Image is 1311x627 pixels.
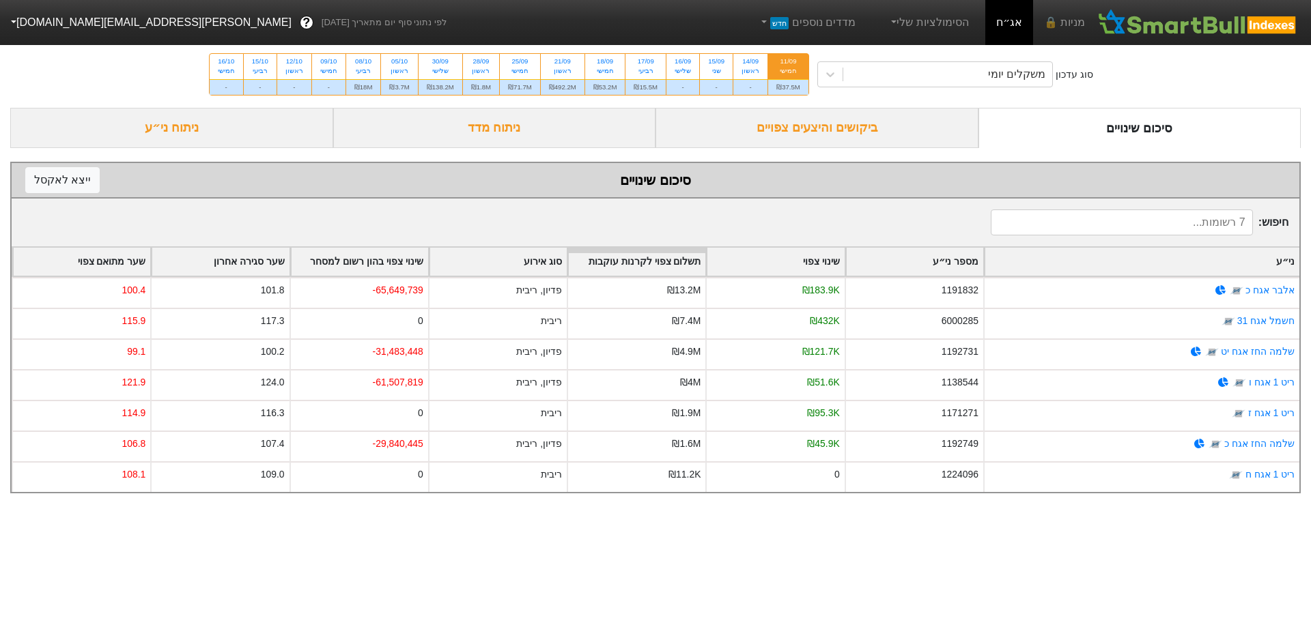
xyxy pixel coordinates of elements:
[419,79,462,95] div: ₪138.2M
[675,57,691,66] div: 16/09
[291,248,428,276] div: Toggle SortBy
[1232,376,1246,390] img: tase link
[541,467,562,482] div: ריבית
[373,345,423,359] div: -31,483,448
[776,66,800,76] div: חמישי
[978,108,1301,148] div: סיכום שינויים
[846,248,983,276] div: Toggle SortBy
[516,375,562,390] div: פדיון, ריבית
[122,283,145,297] div: 100.4
[942,437,978,451] div: 1192749
[322,16,447,29] span: לפי נתוני סוף יום מתאריך [DATE]
[320,66,337,76] div: חמישי
[549,66,576,76] div: ראשון
[541,406,562,420] div: ריבית
[516,437,562,451] div: פדיון, ריבית
[1056,68,1093,82] div: סוג עדכון
[807,375,839,390] div: ₪51.6K
[770,17,789,29] span: חדש
[1229,468,1243,482] img: tase link
[244,79,277,95] div: -
[373,375,423,390] div: -61,507,819
[373,437,423,451] div: -29,840,445
[373,283,423,297] div: -65,649,739
[302,14,310,32] span: ?
[1230,284,1243,297] img: tase link
[516,345,562,359] div: פדיון, ריבית
[752,9,861,36] a: מדדים נוספיםחדש
[13,248,150,276] div: Toggle SortBy
[10,108,333,148] div: ניתוח ני״ע
[320,57,337,66] div: 09/10
[261,283,285,297] div: 101.8
[252,57,268,66] div: 15/10
[261,345,285,359] div: 100.2
[285,57,303,66] div: 12/10
[471,57,491,66] div: 28/09
[418,406,423,420] div: 0
[122,467,145,482] div: 108.1
[122,406,145,420] div: 114.9
[261,406,285,420] div: 116.3
[1224,438,1295,449] a: שלמה החז אגח כ
[707,248,844,276] div: Toggle SortBy
[541,314,562,328] div: ריבית
[708,57,724,66] div: 15/09
[634,66,658,76] div: רביעי
[333,108,656,148] div: ניתוח מדד
[127,345,145,359] div: 99.1
[418,314,423,328] div: 0
[1096,9,1300,36] img: SmartBull
[807,437,839,451] div: ₪45.9K
[252,66,268,76] div: רביעי
[354,57,373,66] div: 08/10
[427,57,454,66] div: 30/09
[508,57,532,66] div: 25/09
[516,283,562,297] div: פדיון, ריבית
[354,66,373,76] div: רביעי
[541,79,584,95] div: ₪492.2M
[218,66,235,76] div: חמישי
[1249,377,1295,388] a: ריט 1 אגח ו
[988,66,1045,83] div: משקלים יומי
[834,467,840,482] div: 0
[883,9,974,36] a: הסימולציות שלי
[1245,285,1295,295] a: אלבר אגח כ
[733,79,767,95] div: -
[261,375,285,390] div: 124.0
[508,66,532,76] div: חמישי
[942,314,978,328] div: 6000285
[285,66,303,76] div: ראשון
[666,79,699,95] div: -
[261,437,285,451] div: 107.4
[1237,315,1295,326] a: חשמל אגח 31
[634,57,658,66] div: 17/09
[463,79,499,95] div: ₪1.8M
[122,375,145,390] div: 121.9
[210,79,243,95] div: -
[261,467,285,482] div: 109.0
[427,66,454,76] div: שלישי
[389,57,409,66] div: 05/10
[776,57,800,66] div: 11/09
[568,248,705,276] div: Toggle SortBy
[312,79,346,95] div: -
[991,209,1253,235] input: 7 רשומות...
[277,79,311,95] div: -
[672,437,701,451] div: ₪1.6M
[152,248,289,276] div: Toggle SortBy
[471,66,491,76] div: ראשון
[942,345,978,359] div: 1192731
[668,467,701,482] div: ₪11.2K
[261,314,285,328] div: 117.3
[429,248,567,276] div: Toggle SortBy
[667,283,701,297] div: ₪13.2M
[549,57,576,66] div: 21/09
[381,79,417,95] div: ₪3.7M
[1221,346,1295,357] a: שלמה החז אגח יט
[708,66,724,76] div: שני
[802,283,840,297] div: ₪183.9K
[807,406,839,420] div: ₪95.3K
[991,209,1288,235] span: חיפוש :
[672,345,701,359] div: ₪4.9M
